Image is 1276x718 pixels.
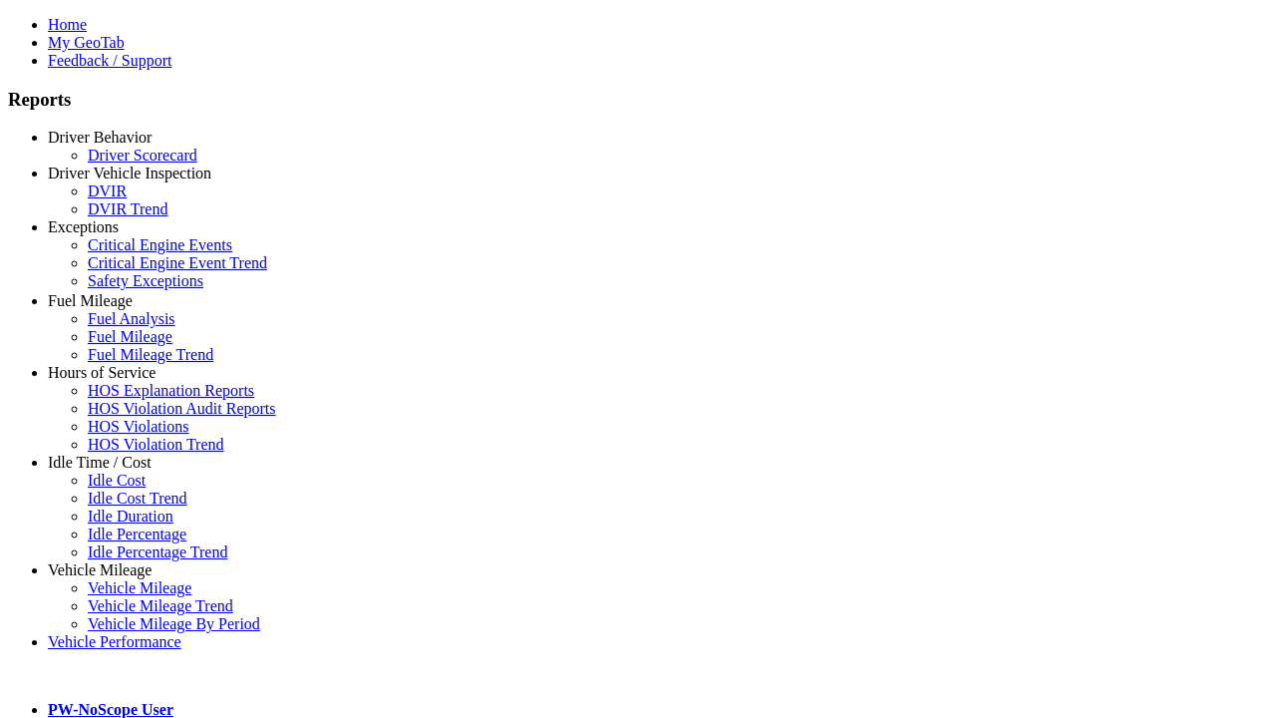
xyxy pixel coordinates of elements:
[88,490,187,507] a: Idle Cost Trend
[48,364,156,381] a: Hours of Service
[88,182,127,199] a: DVIR
[88,290,238,307] a: Safety Exception Trend
[48,292,133,309] a: Fuel Mileage
[48,52,171,69] a: Feedback / Support
[88,236,232,253] a: Critical Engine Events
[88,597,233,614] a: Vehicle Mileage Trend
[88,615,260,632] a: Vehicle Mileage By Period
[88,310,175,327] a: Fuel Analysis
[48,34,125,51] a: My GeoTab
[48,165,211,181] a: Driver Vehicle Inspection
[88,272,203,289] a: Safety Exceptions
[48,633,181,650] a: Vehicle Performance
[88,436,224,453] a: HOS Violation Trend
[88,418,188,435] a: HOS Violations
[88,254,267,271] a: Critical Engine Event Trend
[48,16,87,33] a: Home
[88,382,254,399] a: HOS Explanation Reports
[48,561,152,578] a: Vehicle Mileage
[88,346,213,363] a: Fuel Mileage Trend
[88,508,173,525] a: Idle Duration
[88,579,191,596] a: Vehicle Mileage
[88,543,227,560] a: Idle Percentage Trend
[88,526,186,542] a: Idle Percentage
[48,454,152,471] a: Idle Time / Cost
[88,200,167,217] a: DVIR Trend
[48,129,152,146] a: Driver Behavior
[88,400,276,417] a: HOS Violation Audit Reports
[88,472,146,489] a: Idle Cost
[48,218,119,235] a: Exceptions
[8,89,1268,111] h3: Reports
[88,328,172,345] a: Fuel Mileage
[48,701,173,718] a: PW-NoScope User
[88,147,197,164] a: Driver Scorecard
